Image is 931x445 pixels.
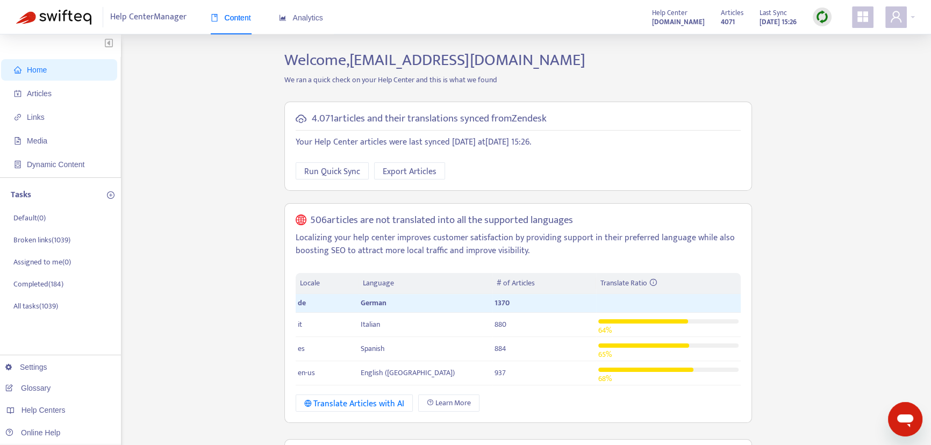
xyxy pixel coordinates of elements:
span: it [298,318,302,331]
span: plus-circle [107,191,114,199]
span: book [211,14,218,21]
iframe: Schaltfläche zum Öffnen des Messaging-Fensters [888,402,922,436]
span: Dynamic Content [27,160,84,169]
a: Online Help [5,428,60,437]
span: Help Center Manager [110,7,187,27]
span: container [14,161,22,168]
div: Translate Ratio [600,277,736,289]
span: Help Centers [22,406,66,414]
strong: 4071 [721,16,735,28]
span: Spanish [361,342,385,355]
span: link [14,113,22,121]
span: user [890,10,903,23]
span: Run Quick Sync [304,165,360,178]
span: Last Sync [760,7,787,19]
span: Media [27,137,47,145]
p: Tasks [11,189,31,202]
a: Learn More [418,394,479,412]
p: Completed ( 184 ) [13,278,63,290]
a: [DOMAIN_NAME] [652,16,705,28]
span: Articles [721,7,743,19]
button: Run Quick Sync [296,162,369,180]
span: English ([GEOGRAPHIC_DATA]) [361,367,455,379]
span: Analytics [279,13,323,22]
span: Italian [361,318,380,331]
p: We ran a quick check on your Help Center and this is what we found [276,74,760,85]
span: area-chart [279,14,287,21]
p: Default ( 0 ) [13,212,46,224]
span: 68 % [598,372,612,385]
img: sync.dc5367851b00ba804db3.png [815,10,829,24]
img: Swifteq [16,10,91,25]
span: de [298,297,306,309]
p: Assigned to me ( 0 ) [13,256,71,268]
span: global [296,214,306,227]
span: Articles [27,89,52,98]
th: Language [359,273,492,294]
p: Your Help Center articles were last synced [DATE] at [DATE] 15:26 . [296,136,741,149]
span: Export Articles [383,165,436,178]
th: Locale [296,273,359,294]
h5: 4.071 articles and their translations synced from Zendesk [312,113,547,125]
strong: [DATE] 15:26 [760,16,797,28]
span: appstore [856,10,869,23]
span: 65 % [598,348,612,361]
button: Translate Articles with AI [296,394,413,412]
a: Glossary [5,384,51,392]
h5: 506 articles are not translated into all the supported languages [310,214,573,227]
span: Learn More [435,397,471,409]
span: cloud-sync [296,113,306,124]
span: German [361,297,386,309]
span: Content [211,13,251,22]
span: home [14,66,22,74]
p: All tasks ( 1039 ) [13,300,58,312]
button: Export Articles [374,162,445,180]
span: file-image [14,137,22,145]
span: es [298,342,305,355]
div: Translate Articles with AI [304,397,405,411]
span: Help Center [652,7,687,19]
span: account-book [14,90,22,97]
span: 937 [495,367,506,379]
span: Links [27,113,45,121]
span: 884 [495,342,506,355]
span: 880 [495,318,506,331]
p: Broken links ( 1039 ) [13,234,70,246]
span: en-us [298,367,315,379]
th: # of Articles [492,273,596,294]
a: Settings [5,363,47,371]
span: Welcome, [EMAIL_ADDRESS][DOMAIN_NAME] [284,47,585,74]
span: Home [27,66,47,74]
p: Localizing your help center improves customer satisfaction by providing support in their preferre... [296,232,741,257]
span: 64 % [598,324,612,336]
span: 1370 [495,297,510,309]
